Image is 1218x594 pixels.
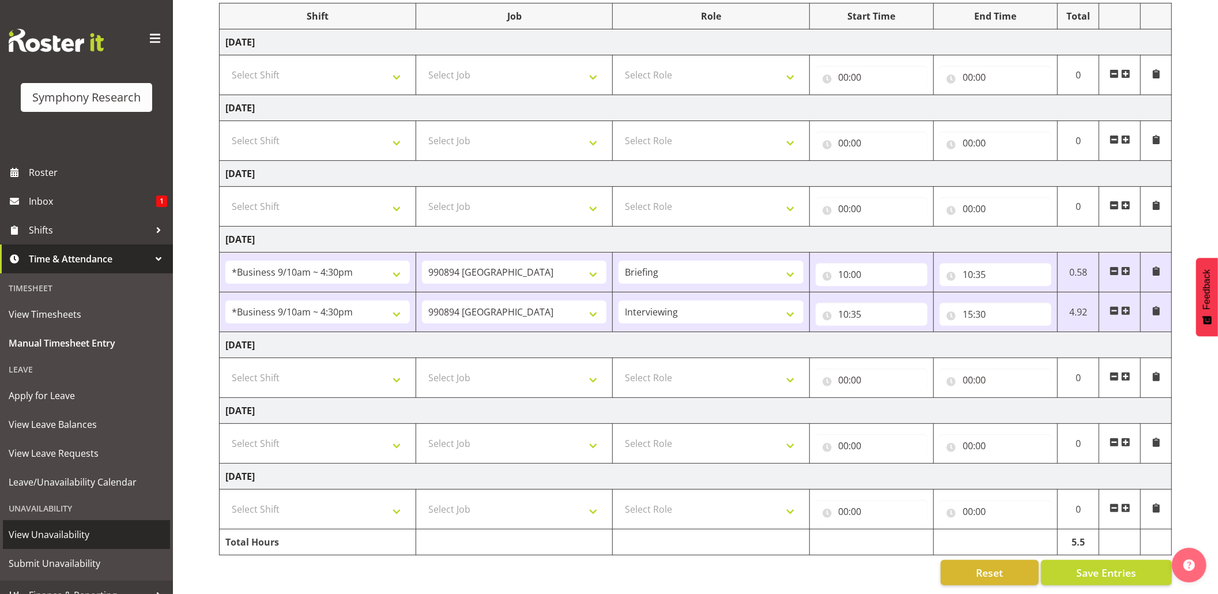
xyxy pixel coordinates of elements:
td: [DATE] [220,95,1172,121]
td: [DATE] [220,29,1172,55]
span: Time & Attendance [29,250,150,268]
input: Click to select... [816,303,927,326]
a: View Unavailability [3,520,170,549]
input: Click to select... [940,434,1051,457]
span: Leave/Unavailability Calendar [9,473,164,491]
input: Click to select... [816,500,927,523]
a: View Leave Requests [3,439,170,468]
span: Submit Unavailability [9,555,164,572]
td: 0 [1058,490,1099,529]
div: Leave [3,358,170,381]
td: [DATE] [220,227,1172,253]
div: End Time [940,9,1051,23]
input: Click to select... [816,66,927,89]
a: Submit Unavailability [3,549,170,578]
td: 0.58 [1058,253,1099,292]
td: 4.92 [1058,292,1099,332]
div: Timesheet [3,276,170,300]
span: Manual Timesheet Entry [9,334,164,352]
input: Click to select... [816,369,927,392]
a: View Leave Balances [3,410,170,439]
span: Roster [29,164,167,181]
span: Apply for Leave [9,387,164,404]
input: Click to select... [816,434,927,457]
a: View Timesheets [3,300,170,329]
td: 0 [1058,424,1099,464]
a: Apply for Leave [3,381,170,410]
input: Click to select... [816,131,927,155]
td: 0 [1058,358,1099,398]
span: Save Entries [1076,565,1136,580]
input: Click to select... [940,131,1051,155]
input: Click to select... [940,197,1051,220]
div: Start Time [816,9,927,23]
div: Symphony Research [32,89,141,106]
td: 0 [1058,187,1099,227]
a: Manual Timesheet Entry [3,329,170,358]
button: Save Entries [1041,560,1172,585]
span: View Leave Requests [9,445,164,462]
span: View Unavailability [9,526,164,543]
span: View Leave Balances [9,416,164,433]
div: Role [619,9,803,23]
img: Rosterit website logo [9,29,104,52]
div: Unavailability [3,497,170,520]
td: [DATE] [220,464,1172,490]
input: Click to select... [816,263,927,286]
div: Job [422,9,606,23]
span: Shifts [29,221,150,239]
div: Shift [225,9,410,23]
span: 1 [156,196,167,207]
button: Reset [941,560,1039,585]
div: Total [1064,9,1093,23]
span: Reset [976,565,1003,580]
input: Click to select... [940,500,1051,523]
a: Leave/Unavailability Calendar [3,468,170,497]
input: Click to select... [940,66,1051,89]
span: Feedback [1202,269,1212,310]
td: [DATE] [220,332,1172,358]
span: Inbox [29,193,156,210]
td: 0 [1058,121,1099,161]
input: Click to select... [940,369,1051,392]
input: Click to select... [940,303,1051,326]
td: [DATE] [220,398,1172,424]
img: help-xxl-2.png [1183,559,1195,571]
span: View Timesheets [9,306,164,323]
input: Click to select... [816,197,927,220]
input: Click to select... [940,263,1051,286]
td: [DATE] [220,161,1172,187]
button: Feedback - Show survey [1196,258,1218,336]
td: 5.5 [1058,529,1099,555]
td: Total Hours [220,529,416,555]
td: 0 [1058,55,1099,95]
